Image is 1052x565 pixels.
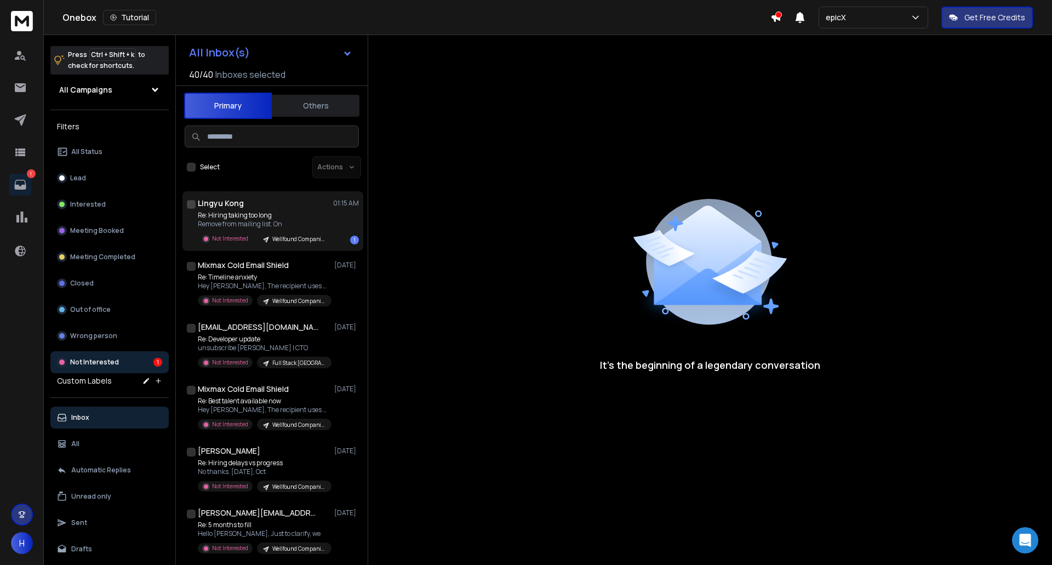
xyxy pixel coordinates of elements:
[215,68,285,81] h3: Inboxes selected
[103,10,156,25] button: Tutorial
[198,322,318,333] h1: [EMAIL_ADDRESS][DOMAIN_NAME]
[189,47,250,58] h1: All Inbox(s)
[70,226,124,235] p: Meeting Booked
[198,211,329,220] p: Re: Hiring taking too long
[70,279,94,288] p: Closed
[198,446,260,456] h1: [PERSON_NAME]
[71,545,92,553] p: Drafts
[198,344,329,352] p: unsubscribe [PERSON_NAME] | CTO
[1012,527,1038,553] div: Open Intercom Messenger
[212,482,248,490] p: Not Interested
[198,335,329,344] p: Re: Developer update
[334,261,359,270] p: [DATE]
[57,375,112,386] h3: Custom Labels
[50,167,169,189] button: Lead
[50,220,169,242] button: Meeting Booked
[70,200,106,209] p: Interested
[70,253,135,261] p: Meeting Completed
[212,358,248,367] p: Not Interested
[50,272,169,294] button: Closed
[198,467,329,476] p: No thanks. [DATE], Oct
[198,384,289,395] h1: Mixmax Cold Email Shield
[71,466,131,475] p: Automatic Replies
[212,544,248,552] p: Not Interested
[71,147,102,156] p: All Status
[50,325,169,347] button: Wrong person
[964,12,1025,23] p: Get Free Credits
[212,420,248,429] p: Not Interested
[272,94,359,118] button: Others
[9,174,31,196] a: 1
[198,529,329,538] p: Hello [PERSON_NAME], Just to clarify, we
[334,323,359,332] p: [DATE]
[71,492,111,501] p: Unread only
[272,297,325,305] p: Wellfound Companies US Region
[826,12,850,23] p: epicX
[50,119,169,134] h3: Filters
[272,483,325,491] p: Wellfound Companies US Region
[62,10,770,25] div: Onebox
[89,48,136,61] span: Ctrl + Shift + k
[272,421,325,429] p: Wellfound Companies US Region
[59,84,112,95] h1: All Campaigns
[198,198,244,209] h1: Lingyu Kong
[189,68,213,81] span: 40 / 40
[50,141,169,163] button: All Status
[11,532,33,554] button: H
[198,220,329,229] p: Remove from mailing list. On
[50,512,169,534] button: Sent
[50,79,169,101] button: All Campaigns
[50,459,169,481] button: Automatic Replies
[200,163,220,172] label: Select
[333,199,359,208] p: 01:15 AM
[71,518,87,527] p: Sent
[350,236,359,244] div: 1
[198,406,329,414] p: Hey [PERSON_NAME], The recipient uses Mixmax
[198,273,329,282] p: Re: Timeline anxiety
[50,299,169,321] button: Out of office
[70,332,117,340] p: Wrong person
[153,358,162,367] div: 1
[198,397,329,406] p: Re: Best talent available now
[27,169,36,178] p: 1
[334,385,359,393] p: [DATE]
[50,193,169,215] button: Interested
[334,509,359,517] p: [DATE]
[334,447,359,455] p: [DATE]
[198,282,329,290] p: Hey [PERSON_NAME], The recipient uses Mixmax
[198,521,329,529] p: Re: 5 months to fill
[600,357,820,373] p: It’s the beginning of a legendary conversation
[941,7,1033,28] button: Get Free Credits
[70,174,86,182] p: Lead
[50,486,169,507] button: Unread only
[70,358,119,367] p: Not Interested
[198,459,329,467] p: Re: Hiring delays vs progress
[68,49,145,71] p: Press to check for shortcuts.
[272,545,325,553] p: Wellfound Companies US Region
[212,235,248,243] p: Not Interested
[212,296,248,305] p: Not Interested
[71,440,79,448] p: All
[71,413,89,422] p: Inbox
[198,260,289,271] h1: Mixmax Cold Email Shield
[50,246,169,268] button: Meeting Completed
[70,305,111,314] p: Out of office
[180,42,361,64] button: All Inbox(s)
[272,235,325,243] p: Wellfound Companies US Region
[272,359,325,367] p: Full Stack [GEOGRAPHIC_DATA]/[GEOGRAPHIC_DATA]
[50,407,169,429] button: Inbox
[50,538,169,560] button: Drafts
[184,93,272,119] button: Primary
[198,507,318,518] h1: [PERSON_NAME][EMAIL_ADDRESS][DOMAIN_NAME]
[50,433,169,455] button: All
[50,351,169,373] button: Not Interested1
